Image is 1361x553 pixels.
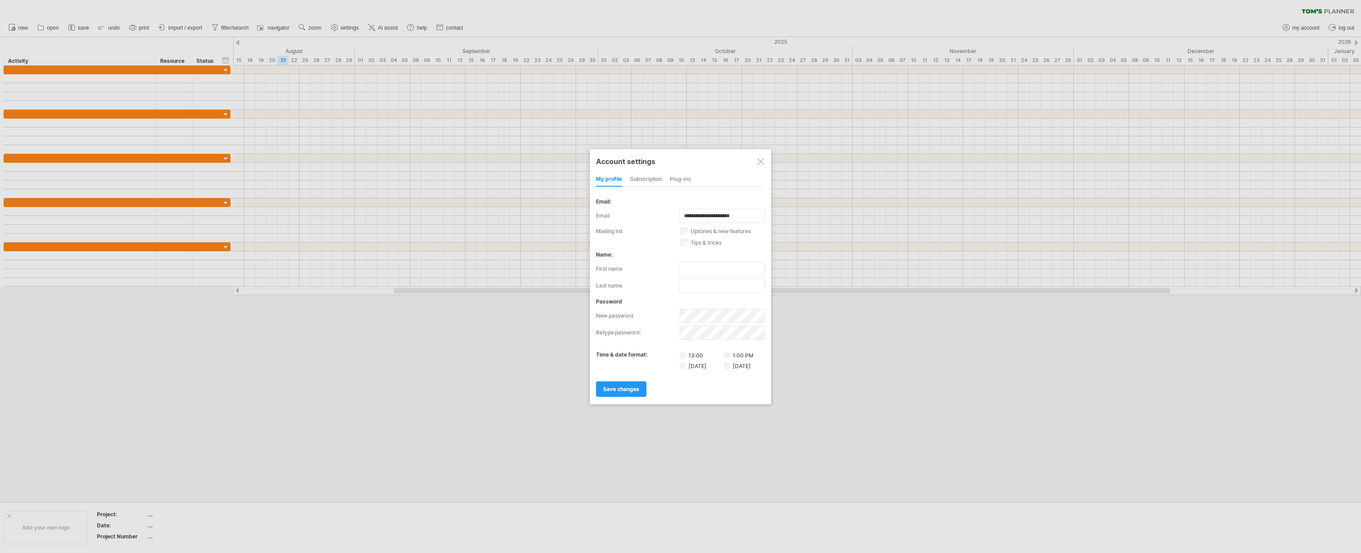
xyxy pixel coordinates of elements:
[724,363,751,369] label: [DATE]
[680,362,723,369] label: [DATE]
[680,239,775,246] label: tips & tricks
[680,363,686,369] input: [DATE]
[596,251,765,258] div: name:
[596,153,765,169] div: Account settings
[596,262,679,276] label: first name
[724,352,754,359] label: 1:00 PM
[680,228,775,234] label: updates & new features
[680,351,723,359] label: 13:00
[596,298,765,305] div: password
[596,351,648,358] label: time & date format:
[596,381,646,397] a: save changes
[596,326,680,340] label: retype password:
[724,352,730,358] input: 1:00 PM
[596,198,765,205] div: email:
[596,209,679,223] label: email
[670,173,691,187] div: Plug-ins
[596,309,680,323] label: new password
[630,173,662,187] div: subscription
[596,228,680,234] label: mailing list
[596,173,622,187] div: my profile
[603,386,639,392] span: save changes
[724,363,730,369] input: [DATE]
[680,352,686,358] input: 13:00
[596,279,679,293] label: last name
